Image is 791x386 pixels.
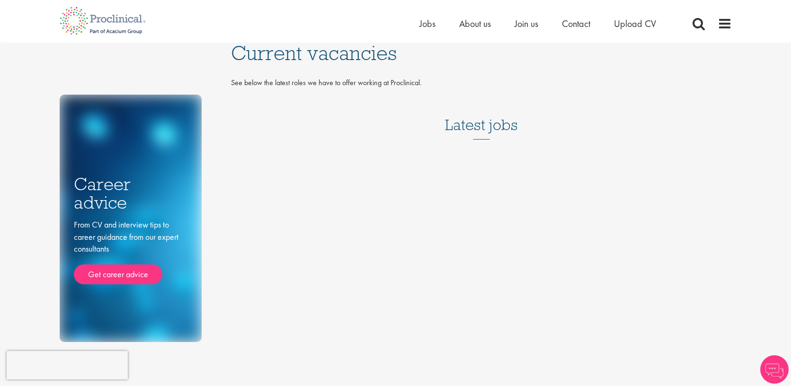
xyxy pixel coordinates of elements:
h3: Latest jobs [445,93,518,140]
img: Chatbot [760,355,789,384]
a: About us [459,18,491,30]
a: Upload CV [614,18,656,30]
iframe: reCAPTCHA [7,351,128,379]
h3: Career advice [74,175,187,211]
a: Get career advice [74,264,162,284]
a: Jobs [419,18,435,30]
p: See below the latest roles we have to offer working at Proclinical. [231,78,732,88]
a: Join us [515,18,538,30]
div: From CV and interview tips to career guidance from our expert consultants [74,219,187,284]
a: Contact [562,18,590,30]
span: Current vacancies [231,40,397,66]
